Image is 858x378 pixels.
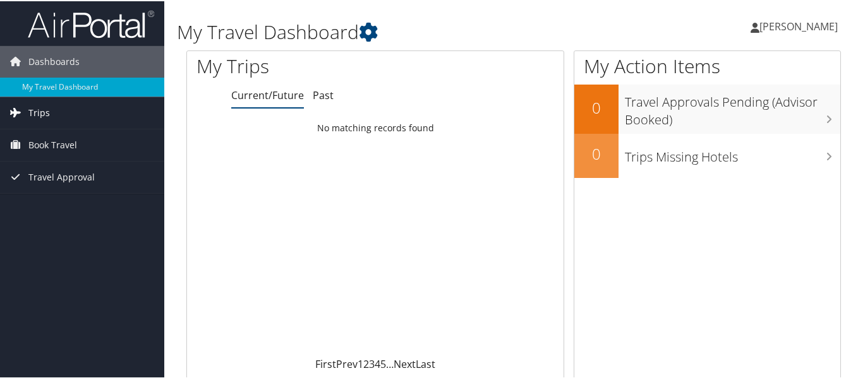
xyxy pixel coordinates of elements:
span: Dashboards [28,45,80,76]
span: Travel Approval [28,160,95,192]
span: Trips [28,96,50,127]
span: Book Travel [28,128,77,160]
a: 0Trips Missing Hotels [574,133,840,177]
img: airportal-logo.png [28,8,154,38]
a: 2 [363,356,369,370]
a: Next [394,356,416,370]
h1: My Travel Dashboard [177,18,626,44]
a: 5 [380,356,386,370]
a: First [315,356,336,370]
a: Last [416,356,435,370]
td: No matching records found [187,115,564,138]
a: Past [313,87,334,101]
h3: Trips Missing Hotels [625,141,840,165]
span: … [386,356,394,370]
h2: 0 [574,142,619,163]
a: Current/Future [231,87,304,101]
a: Prev [336,356,358,370]
a: 4 [375,356,380,370]
h1: My Trips [196,52,397,78]
a: 1 [358,356,363,370]
span: [PERSON_NAME] [759,18,838,32]
h1: My Action Items [574,52,840,78]
a: 3 [369,356,375,370]
h3: Travel Approvals Pending (Advisor Booked) [625,86,840,127]
a: [PERSON_NAME] [751,6,850,44]
a: 0Travel Approvals Pending (Advisor Booked) [574,83,840,132]
h2: 0 [574,96,619,117]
